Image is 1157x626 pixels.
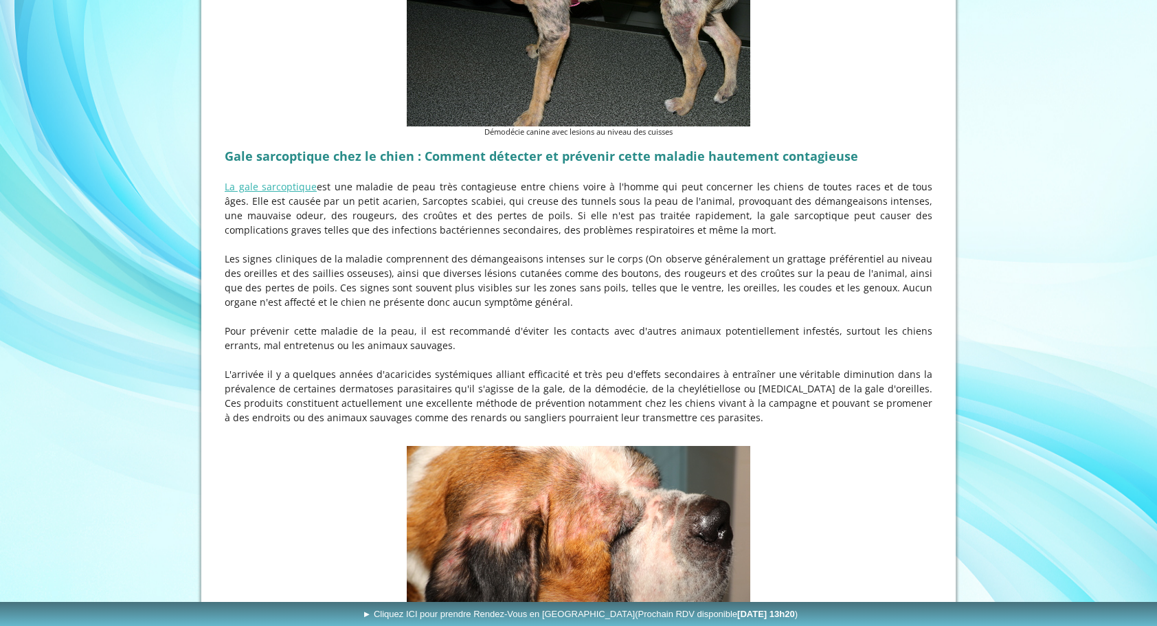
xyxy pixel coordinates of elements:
span: ► Cliquez ICI pour prendre Rendez-Vous en [GEOGRAPHIC_DATA] [362,609,798,619]
a: La gale sarcoptique [225,180,317,193]
span: (Prochain RDV disponible ) [635,609,798,619]
b: [DATE] 13h20 [737,609,795,619]
strong: Gale sarcoptique chez le chien : Comment détecter et prévenir cette maladie hautement contagieuse [225,148,858,164]
figcaption: Démodécie canine avec lesions au niveau des cuisses [407,126,750,138]
p: Les signes cliniques de la maladie comprennent des démangeaisons intenses sur le corps (On observ... [225,251,932,309]
p: est une maladie de peau très contagieuse entre chiens voire à l'homme qui peut concerner les chie... [225,179,932,237]
p: Pour prévenir cette maladie de la peau, il est recommandé d'éviter les contacts avec d'autres ani... [225,324,932,353]
p: L'arrivée il y a quelques années d'acaricides systémiques alliant efficacité et très peu d'effets... [225,367,932,425]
